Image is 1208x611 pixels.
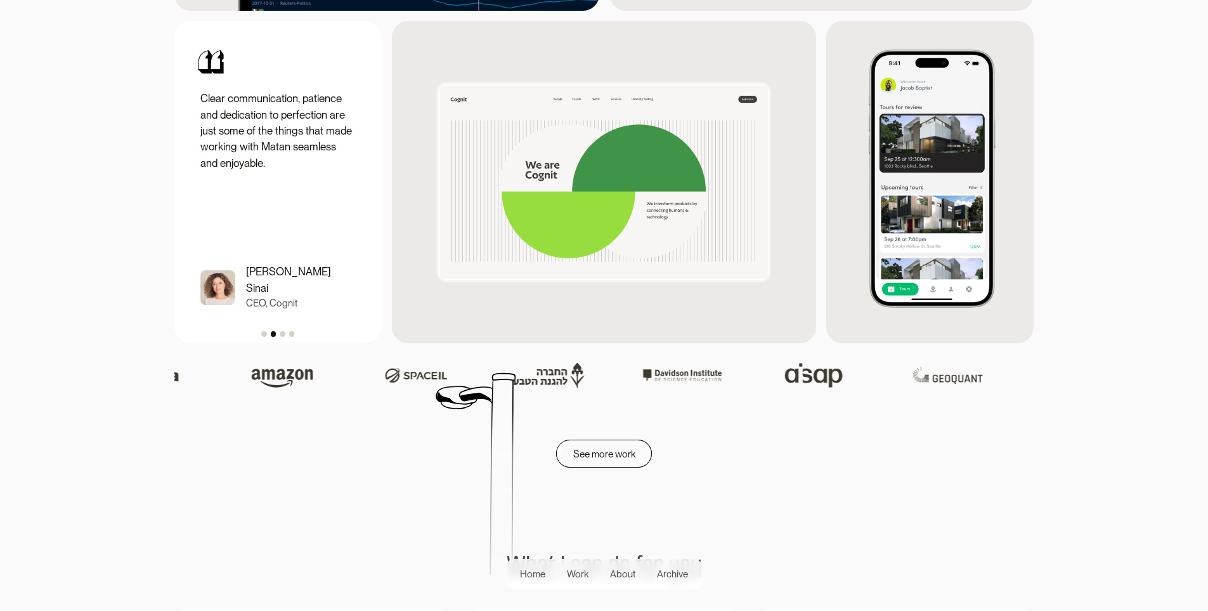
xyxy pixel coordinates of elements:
[657,567,688,582] div: Archive
[373,360,460,391] img: space IL logo
[507,360,593,391] img: SPNI logo
[271,331,276,336] div: Show slide 2 of 4
[200,91,354,171] p: Clear communication, patience and dedication to perfection are just some of the things that made ...
[280,331,285,336] div: Show slide 3 of 4
[289,331,294,336] div: Show slide 4 of 4
[556,564,599,584] a: Work
[773,350,859,401] img: aisap logo
[509,564,556,584] a: Home
[107,354,193,397] img: taboola logo
[640,364,726,387] img: davidson institute logo
[200,270,235,305] img: Moran sinai
[246,296,297,311] p: CEO, Cognit
[174,21,382,343] div: carousel
[906,362,992,388] img: geoquant logo
[520,567,545,582] div: Home
[573,446,635,462] div: See more work
[610,567,635,582] div: About
[246,264,354,296] p: [PERSON_NAME] Sinai
[174,21,381,343] div: 2 of 4
[381,21,588,343] div: 3 of 4
[240,353,327,397] img: Amazon logo
[507,554,702,586] h1: What I can do for you
[261,331,266,336] div: Show slide 1 of 4
[599,564,646,584] a: About
[826,21,1034,343] img: showdigs app screenshot
[556,440,652,468] a: See more work
[567,567,588,582] div: Work
[646,564,699,584] a: Archive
